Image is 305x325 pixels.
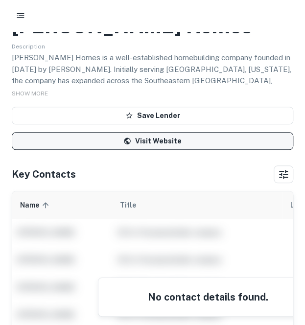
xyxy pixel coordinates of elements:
a: Visit Website [12,132,293,150]
button: Save Lender [12,107,293,124]
p: [PERSON_NAME] Homes is a well-established homebuilding company founded in [DATE] by [PERSON_NAME]... [12,52,293,213]
span: SHOW MORE [12,90,48,97]
iframe: Chat Widget [256,215,305,262]
span: Description [12,43,45,50]
h4: Key Contacts [12,167,76,182]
